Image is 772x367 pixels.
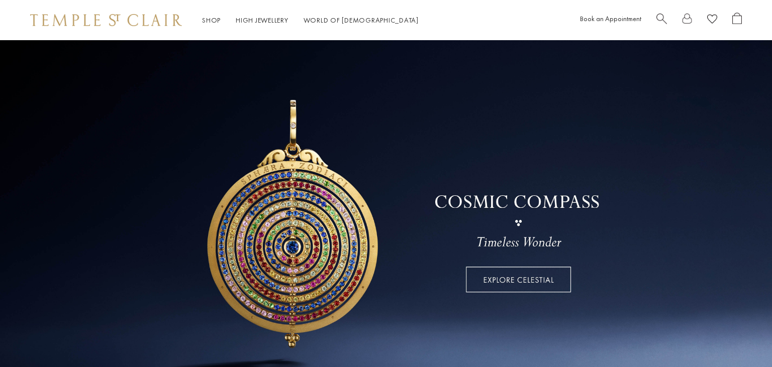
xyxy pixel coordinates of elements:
[656,13,667,28] a: Search
[732,13,742,28] a: Open Shopping Bag
[236,16,288,25] a: High JewelleryHigh Jewellery
[304,16,419,25] a: World of [DEMOGRAPHIC_DATA]World of [DEMOGRAPHIC_DATA]
[202,16,221,25] a: ShopShop
[580,14,641,23] a: Book an Appointment
[202,14,419,27] nav: Main navigation
[30,14,182,26] img: Temple St. Clair
[722,320,762,357] iframe: Gorgias live chat messenger
[707,13,717,28] a: View Wishlist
